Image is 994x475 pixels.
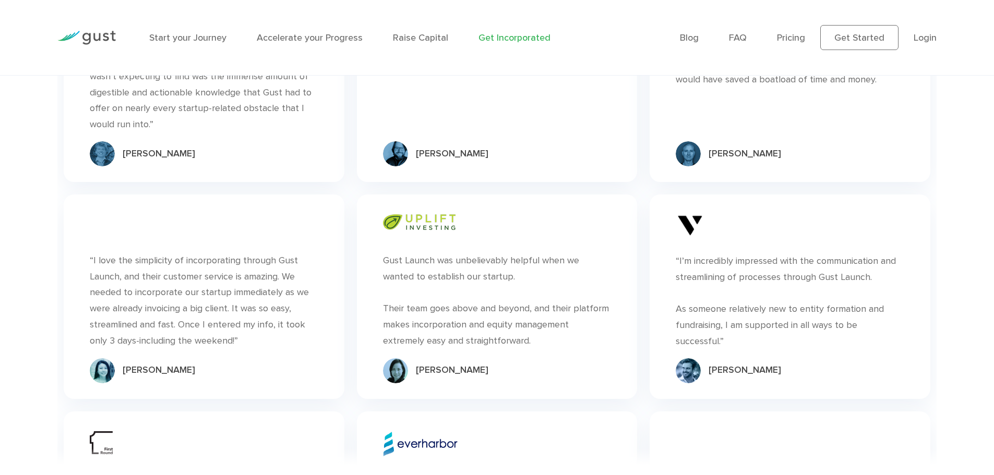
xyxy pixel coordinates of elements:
[680,32,699,43] a: Blog
[383,214,456,230] img: Logo
[90,253,318,349] div: “I love the simplicity of incorporating through Gust Launch, and their customer service is amazin...
[416,364,488,376] div: [PERSON_NAME]
[123,148,195,160] div: [PERSON_NAME]
[777,32,805,43] a: Pricing
[90,141,115,166] img: Group 11
[383,141,408,166] img: Group 12
[820,25,899,50] a: Get Started
[729,32,747,43] a: FAQ
[90,358,115,383] img: Stephanie A265488e5bd0cda66f30a9b87e05ab8ceddb255120df04412edde4293bb19ee7
[57,31,116,45] img: Gust Logo
[709,148,781,160] div: [PERSON_NAME]
[709,364,781,376] div: [PERSON_NAME]
[383,358,408,383] img: Sylphiel2 4ac7317f5f652bf5fa0084d871f83f84be9eb731b28548c64c2f2342b2042ebe
[123,364,195,376] div: [PERSON_NAME]
[149,32,226,43] a: Start your Journey
[257,32,363,43] a: Accelerate your Progress
[676,214,703,237] img: V
[478,32,550,43] a: Get Incorporated
[416,148,488,160] div: [PERSON_NAME]
[676,253,904,350] div: “I’m incredibly impressed with the communication and streamlining of processes through Gust Launc...
[90,431,113,454] img: First Round
[393,32,448,43] a: Raise Capital
[676,141,701,166] img: Group 10
[383,431,458,456] img: Everharbor
[383,253,611,349] div: Gust Launch was unbelievably helpful when we wanted to establish our startup. Their team goes abo...
[676,358,701,383] img: Brent D55d81dbb4f7d2a1e91ae14248d70b445552e6f4f64c2412a5767280fe225c96
[914,32,937,43] a: Login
